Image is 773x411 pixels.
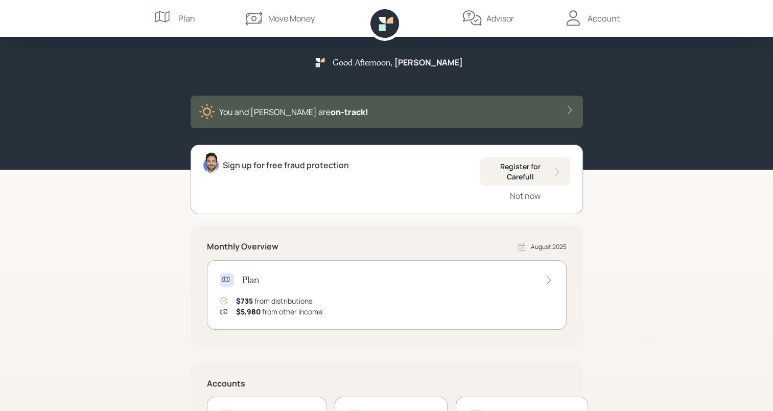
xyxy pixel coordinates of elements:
[236,306,322,317] div: from other income
[178,12,195,25] div: Plan
[236,296,253,306] span: $735
[223,159,349,171] div: Sign up for free fraud protection
[331,106,368,118] span: on‑track!
[236,295,312,306] div: from distributions
[242,275,259,286] h4: Plan
[207,242,278,252] h5: Monthly Overview
[236,307,261,316] span: $5,980
[199,104,215,120] img: sunny-XHVQM73Q.digested.png
[510,190,541,201] div: Not now
[207,379,567,389] h5: Accounts
[480,157,570,186] button: Register for Carefull
[394,58,463,67] h5: [PERSON_NAME]
[488,162,562,181] div: Register for Carefull
[588,12,620,25] div: Account
[219,106,368,118] div: You and [PERSON_NAME] are
[203,152,219,173] img: michael-russo-headshot.png
[486,12,514,25] div: Advisor
[333,57,392,67] h5: Good Afternoon ,
[531,242,567,252] div: August 2025
[268,12,315,25] div: Move Money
